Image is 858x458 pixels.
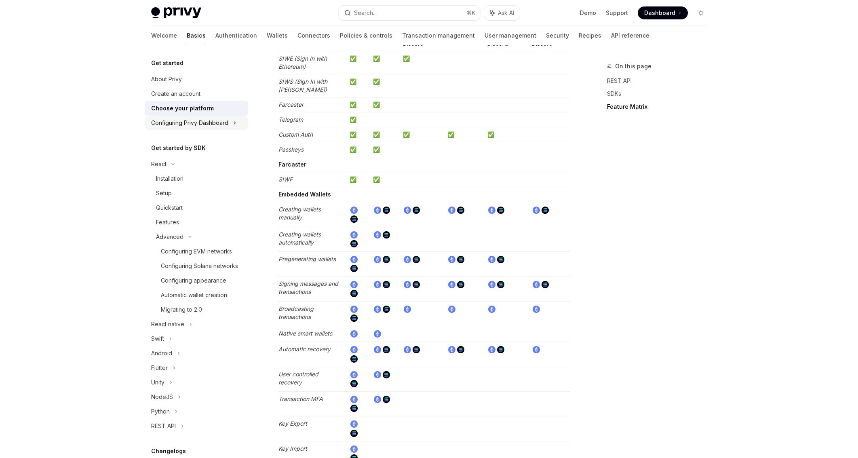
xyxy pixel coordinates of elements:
img: solana.png [383,396,390,403]
img: ethereum.png [448,256,455,263]
td: ✅ [444,127,484,142]
a: API reference [611,26,649,45]
img: ethereum.png [350,445,358,453]
em: Passkeys [278,146,304,153]
img: solana.png [497,207,504,214]
td: ✅ [346,74,370,97]
img: solana.png [383,207,390,214]
img: ethereum.png [404,306,411,313]
img: ethereum.png [350,346,358,353]
img: ethereum.png [350,420,358,428]
td: ✅ [370,142,400,157]
img: solana.png [383,256,390,263]
a: Setup [145,186,248,201]
div: Advanced [156,232,183,242]
a: Features [145,215,248,230]
img: solana.png [457,256,464,263]
em: Pregenerating wallets [278,255,336,262]
h5: Changelogs [151,446,186,456]
a: REST API [607,74,714,87]
img: ethereum.png [374,346,381,353]
div: Configuring appearance [161,276,226,285]
img: solana.png [497,346,504,353]
em: Key Import [278,445,307,452]
div: Flutter [151,363,168,373]
a: Dashboard [638,6,688,19]
span: Ask AI [498,9,514,17]
img: solana.png [350,405,358,412]
td: ✅ [346,97,370,112]
img: ethereum.png [533,207,540,214]
img: solana.png [350,240,358,247]
img: ethereum.png [350,231,358,238]
img: solana.png [350,430,358,437]
em: Native smart wallets [278,330,332,337]
td: ✅ [400,51,444,74]
a: Wallets [267,26,288,45]
img: ethereum.png [374,281,381,288]
img: ethereum.png [350,371,358,378]
div: Installation [156,174,183,184]
img: ethereum.png [404,207,411,214]
a: Recipes [579,26,601,45]
button: Search...⌘K [339,6,480,20]
img: ethereum.png [374,306,381,313]
img: ethereum.png [404,346,411,353]
h5: Get started [151,58,183,68]
img: ethereum.png [374,396,381,403]
img: ethereum.png [374,256,381,263]
td: ✅ [346,172,370,187]
img: solana.png [383,371,390,378]
td: ✅ [346,112,370,127]
img: solana.png [413,207,420,214]
img: solana.png [413,346,420,353]
img: solana.png [542,207,549,214]
em: SIWS (Sign In with [PERSON_NAME]) [278,78,327,93]
img: solana.png [413,256,420,263]
a: Security [546,26,569,45]
img: ethereum.png [533,346,540,353]
td: ✅ [370,51,400,74]
img: solana.png [350,265,358,272]
img: solana.png [457,346,464,353]
img: ethereum.png [448,281,455,288]
div: Configuring EVM networks [161,247,232,256]
img: ethereum.png [404,281,411,288]
div: About Privy [151,74,182,84]
img: solana.png [457,281,464,288]
td: ✅ [346,142,370,157]
div: React native [151,319,184,329]
a: Feature Matrix [607,100,714,113]
em: Creating wallets automatically [278,231,321,246]
img: solana.png [413,281,420,288]
div: React [151,159,167,169]
div: Unity [151,378,164,387]
div: Swift [151,334,164,344]
button: Ask AI [484,6,520,20]
a: User management [485,26,536,45]
div: Choose your platform [151,103,214,113]
a: Configuring appearance [145,273,248,288]
img: ethereum.png [488,306,495,313]
div: Setup [156,188,172,198]
a: Transaction management [402,26,475,45]
img: solana.png [383,231,390,238]
em: SIWF [278,176,293,183]
div: Features [156,217,179,227]
a: Quickstart [145,201,248,215]
h5: Get started by SDK [151,143,206,153]
img: ethereum.png [350,396,358,403]
img: ethereum.png [448,207,455,214]
a: Connectors [297,26,330,45]
div: Android [151,348,172,358]
td: ✅ [370,74,400,97]
img: solana.png [542,281,549,288]
img: ethereum.png [374,207,381,214]
td: ✅ [400,127,444,142]
td: ✅ [370,97,400,112]
a: Choose your platform [145,101,248,116]
a: Welcome [151,26,177,45]
img: solana.png [383,346,390,353]
a: Create an account [145,87,248,101]
em: Key Export [278,420,307,427]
